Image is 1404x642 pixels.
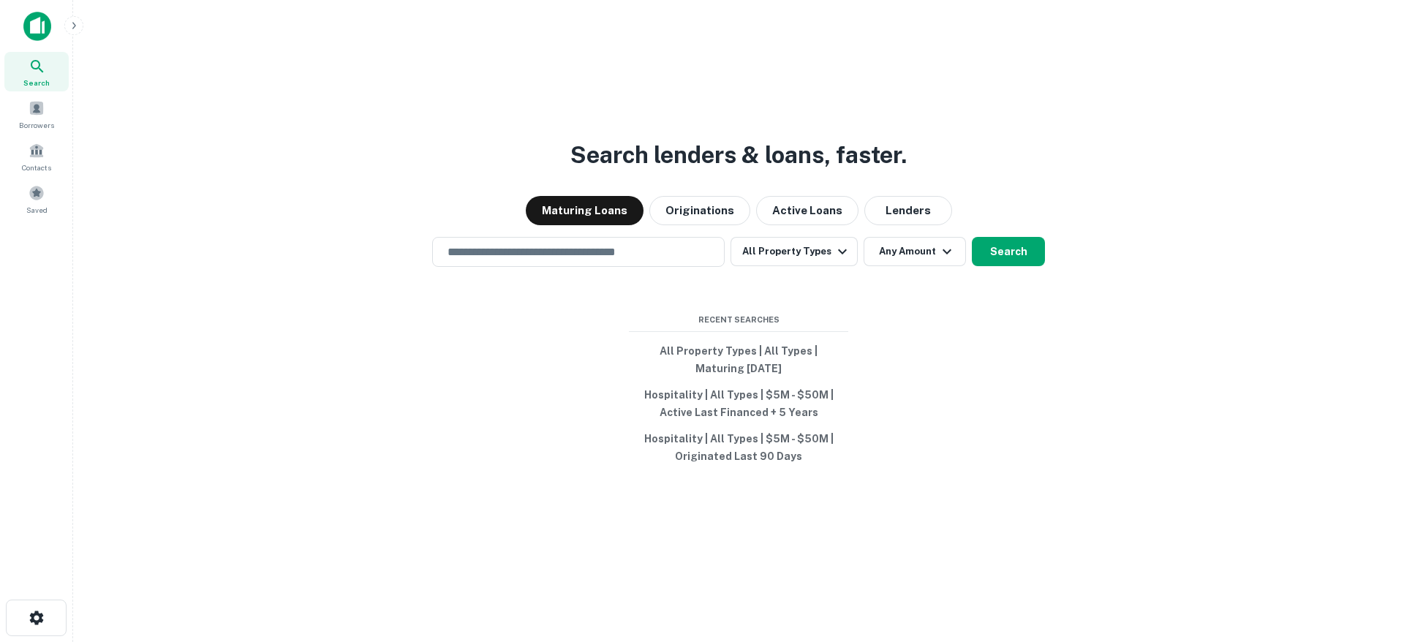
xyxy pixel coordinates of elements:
span: Contacts [22,162,51,173]
span: Recent Searches [629,314,848,326]
button: Hospitality | All Types | $5M - $50M | Active Last Financed + 5 Years [629,382,848,426]
a: Search [4,52,69,91]
button: Active Loans [756,196,858,225]
img: capitalize-icon.png [23,12,51,41]
span: Borrowers [19,119,54,131]
a: Saved [4,179,69,219]
button: Originations [649,196,750,225]
a: Borrowers [4,94,69,134]
span: Saved [26,204,48,216]
h3: Search lenders & loans, faster. [570,137,907,173]
button: Maturing Loans [526,196,643,225]
span: Search [23,77,50,88]
button: Any Amount [864,237,966,266]
button: Search [972,237,1045,266]
button: Hospitality | All Types | $5M - $50M | Originated Last 90 Days [629,426,848,469]
a: Contacts [4,137,69,176]
iframe: Chat Widget [1331,525,1404,595]
button: All Property Types [731,237,858,266]
button: All Property Types | All Types | Maturing [DATE] [629,338,848,382]
button: Lenders [864,196,952,225]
